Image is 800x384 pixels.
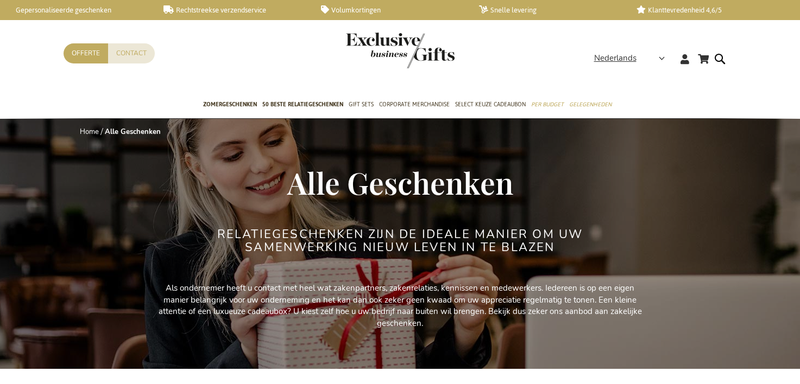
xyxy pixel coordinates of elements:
span: Alle Geschenken [287,162,513,202]
a: Per Budget [531,92,564,119]
a: Volumkortingen [321,5,462,15]
a: Zomergeschenken [203,92,257,119]
a: Contact [108,43,155,63]
a: Home [80,127,99,137]
img: Exclusive Business gifts logo [346,33,455,68]
span: Per Budget [531,99,564,110]
span: Gelegenheden [569,99,612,110]
span: Nederlands [594,52,637,65]
span: 50 beste relatiegeschenken [262,99,343,110]
a: Corporate Merchandise [379,92,450,119]
span: Gift Sets [349,99,374,110]
h2: Relatiegeschenken zijn de ideale manier om uw samenwerking nieuw leven in te blazen [197,228,604,254]
a: Rechtstreekse verzendservice [163,5,304,15]
p: Als ondernemer heeft u contact met heel wat zakenpartners, zakenrelaties, kennissen en medewerker... [156,283,645,329]
a: Offerte [64,43,108,63]
span: Select Keuze Cadeaubon [455,99,526,110]
a: Gift Sets [349,92,374,119]
a: Gepersonaliseerde geschenken [5,5,146,15]
a: Gelegenheden [569,92,612,119]
span: Zomergeschenken [203,99,257,110]
a: Klanttevredenheid 4,6/5 [637,5,777,15]
a: Select Keuze Cadeaubon [455,92,526,119]
span: Corporate Merchandise [379,99,450,110]
a: Snelle levering [479,5,620,15]
a: 50 beste relatiegeschenken [262,92,343,119]
a: store logo [346,33,400,68]
strong: Alle Geschenken [105,127,161,137]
